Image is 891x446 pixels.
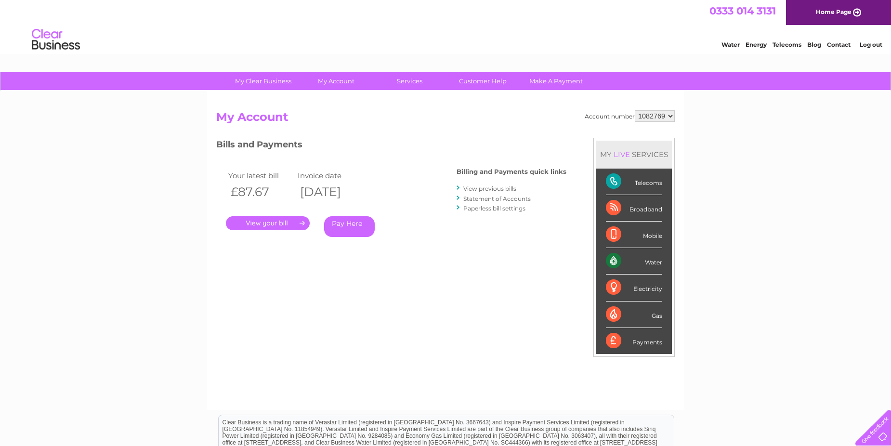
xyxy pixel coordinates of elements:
[606,302,662,328] div: Gas
[463,205,525,212] a: Paperless bill settings
[216,138,566,155] h3: Bills and Payments
[516,72,596,90] a: Make A Payment
[585,110,675,122] div: Account number
[324,216,375,237] a: Pay Here
[606,328,662,354] div: Payments
[443,72,523,90] a: Customer Help
[606,169,662,195] div: Telecoms
[746,41,767,48] a: Energy
[463,185,516,192] a: View previous bills
[226,182,295,202] th: £87.67
[31,25,80,54] img: logo.png
[457,168,566,175] h4: Billing and Payments quick links
[596,141,672,168] div: MY SERVICES
[223,72,303,90] a: My Clear Business
[606,222,662,248] div: Mobile
[606,195,662,222] div: Broadband
[219,5,674,47] div: Clear Business is a trading name of Verastar Limited (registered in [GEOGRAPHIC_DATA] No. 3667643...
[216,110,675,129] h2: My Account
[370,72,449,90] a: Services
[463,195,531,202] a: Statement of Accounts
[827,41,851,48] a: Contact
[226,169,295,182] td: Your latest bill
[297,72,376,90] a: My Account
[709,5,776,17] a: 0333 014 3131
[721,41,740,48] a: Water
[807,41,821,48] a: Blog
[612,150,632,159] div: LIVE
[606,248,662,275] div: Water
[860,41,882,48] a: Log out
[606,275,662,301] div: Electricity
[295,182,365,202] th: [DATE]
[226,216,310,230] a: .
[295,169,365,182] td: Invoice date
[773,41,801,48] a: Telecoms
